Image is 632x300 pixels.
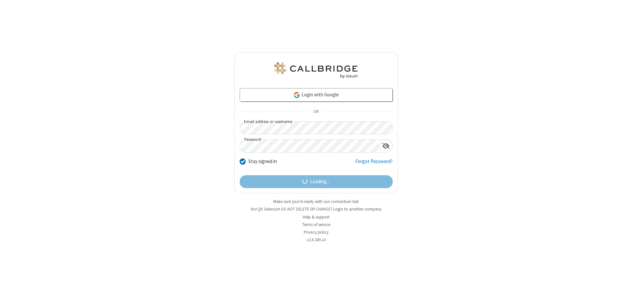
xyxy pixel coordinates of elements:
a: Forgot Password? [355,158,393,170]
div: Show password [379,140,392,152]
label: Stay signed in [248,158,277,165]
input: Password [240,140,379,152]
button: Loading... [240,175,393,188]
span: OR [311,107,321,116]
span: Loading... [310,178,330,185]
a: Login with Google [240,88,393,101]
a: Make sure you're ready with our connection test [273,199,359,204]
a: Privacy policy [304,229,329,235]
a: Terms of service [302,222,330,227]
li: v2.6.349.14 [234,237,398,243]
img: google-icon.png [293,91,300,99]
li: Not QA Selenium DO NOT DELETE OR CHANGE? [234,206,398,212]
input: Email address or username [240,121,393,134]
button: Login to another company [333,206,381,212]
a: Help & support [303,214,330,220]
img: QA Selenium DO NOT DELETE OR CHANGE [273,62,359,78]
